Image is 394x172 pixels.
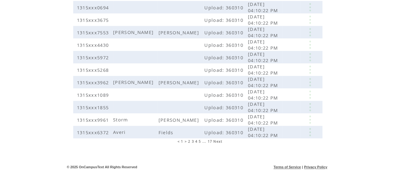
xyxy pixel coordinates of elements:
[113,129,127,135] span: Averi
[202,139,206,144] span: ...
[248,88,280,101] span: [DATE] 04:10:22 PM
[248,101,280,113] span: [DATE] 04:10:22 PM
[158,129,175,135] span: Fields
[248,63,280,76] span: [DATE] 04:10:22 PM
[248,1,280,13] span: [DATE] 04:10:22 PM
[77,17,111,23] span: 1315xxx3675
[158,29,200,36] span: [PERSON_NAME]
[158,117,200,123] span: [PERSON_NAME]
[77,79,111,86] span: 1315xxx3962
[248,51,280,63] span: [DATE] 04:10:22 PM
[204,79,245,86] span: Upload: 360310
[113,29,155,35] span: [PERSON_NAME]
[195,139,197,144] a: 4
[77,29,111,36] span: 1315xxx7553
[67,165,137,169] span: © 2025 OnCampusText All Rights Reserved
[204,42,245,48] span: Upload: 360310
[204,4,245,11] span: Upload: 360310
[248,126,280,138] span: [DATE] 04:10:22 PM
[77,67,111,73] span: 1315xxx5268
[204,67,245,73] span: Upload: 360310
[204,117,245,123] span: Upload: 360310
[113,79,155,85] span: [PERSON_NAME]
[248,76,280,88] span: [DATE] 04:10:22 PM
[204,129,245,135] span: Upload: 360310
[204,92,245,98] span: Upload: 360310
[204,104,245,111] span: Upload: 360310
[248,26,280,38] span: [DATE] 04:10:22 PM
[248,113,280,126] span: [DATE] 04:10:22 PM
[208,139,212,144] a: 17
[273,165,301,169] a: Terms of Service
[158,79,200,86] span: [PERSON_NAME]
[77,92,111,98] span: 1315xxx1089
[77,4,111,11] span: 1315xxx0694
[204,29,245,36] span: Upload: 360310
[77,104,111,111] span: 1315xxx1855
[113,116,130,123] span: Storm
[77,117,111,123] span: 1315xxx9961
[213,139,222,144] a: Next
[304,165,327,169] a: Privacy Policy
[188,139,190,144] a: 2
[199,139,201,144] a: 5
[177,139,187,144] span: < 1 >
[248,38,280,51] span: [DATE] 04:10:22 PM
[248,13,280,26] span: [DATE] 04:10:22 PM
[77,54,111,61] span: 1315xxx5972
[302,165,303,169] span: |
[204,17,245,23] span: Upload: 360310
[192,139,194,144] a: 3
[77,129,111,135] span: 1315xxx6372
[77,42,111,48] span: 1315xxx4430
[204,54,245,61] span: Upload: 360310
